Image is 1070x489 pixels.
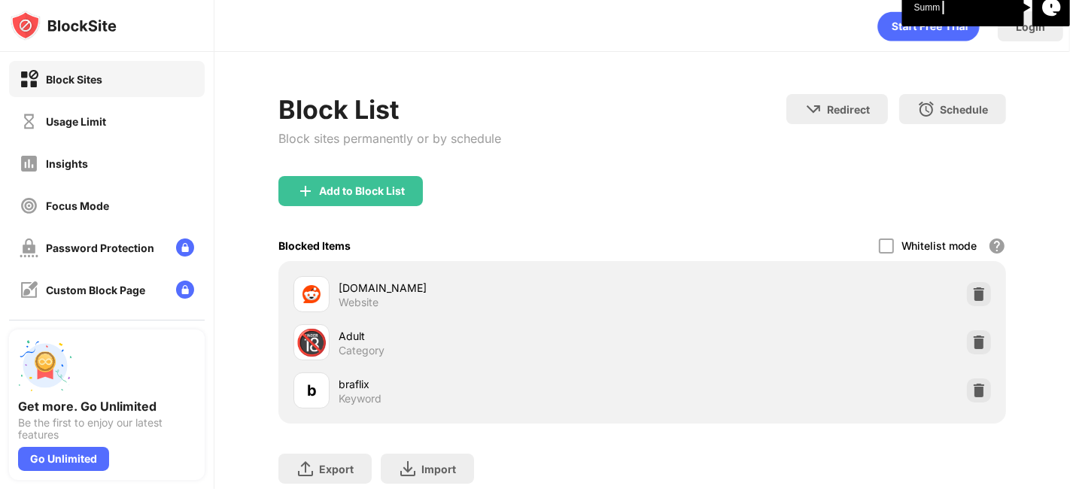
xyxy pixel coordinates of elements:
img: password-protection-off.svg [20,238,38,257]
div: Focus Mode [46,199,109,212]
div: Custom Block Page [46,284,145,296]
div: Adult [339,328,642,344]
img: time-usage-off.svg [20,112,38,131]
div: Website [339,296,378,309]
div: b [307,379,317,402]
div: Block Sites [46,73,102,86]
div: Add to Block List [319,185,405,197]
div: 🔞 [296,327,327,358]
img: focus-off.svg [20,196,38,215]
img: logo-blocksite.svg [11,11,117,41]
div: Category [339,344,385,357]
img: insights-off.svg [20,154,38,173]
img: lock-menu.svg [176,238,194,257]
div: Export [319,463,354,475]
img: push-unlimited.svg [18,339,72,393]
div: animation [877,11,980,41]
div: Schedule [940,103,988,116]
div: Block List [278,94,501,125]
div: Redirect [827,103,870,116]
img: customize-block-page-off.svg [20,281,38,299]
div: Login [1016,20,1045,33]
div: Go Unlimited [18,447,109,471]
div: Be the first to enjoy our latest features [18,417,196,441]
img: block-on.svg [20,70,38,89]
div: Password Protection [46,241,154,254]
div: Get more. Go Unlimited [18,399,196,414]
div: Whitelist mode [901,239,977,252]
div: Keyword [339,392,381,405]
div: [DOMAIN_NAME] [339,280,642,296]
div: braflix [339,376,642,392]
img: favicons [302,285,321,303]
div: Import [421,463,456,475]
div: Blocked Items [278,239,351,252]
img: lock-menu.svg [176,281,194,299]
div: Block sites permanently or by schedule [278,131,501,146]
div: Usage Limit [46,115,106,128]
div: Insights [46,157,88,170]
